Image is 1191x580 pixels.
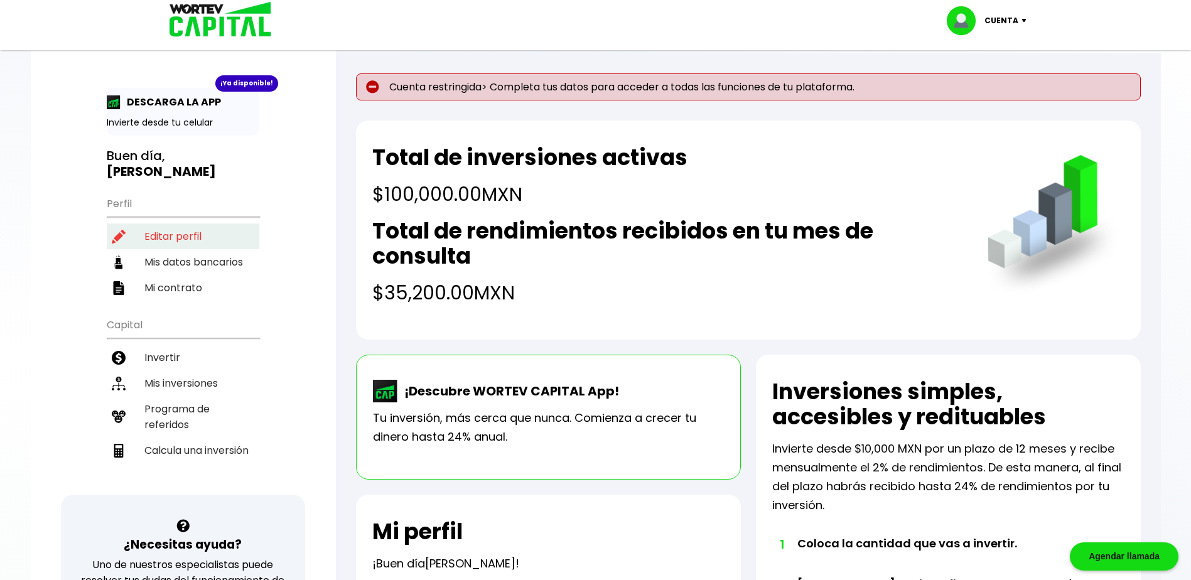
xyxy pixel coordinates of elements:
[107,370,259,396] a: Mis inversiones
[112,377,126,390] img: inversiones-icon.6695dc30.svg
[398,382,619,400] p: ¡Descubre WORTEV CAPITAL App!
[107,148,259,180] h3: Buen día,
[356,73,1141,100] p: Cuenta restringida> Completa tus datos para acceder a todas las funciones de tu plataforma.
[107,163,216,180] b: [PERSON_NAME]
[107,438,259,463] a: Calcula una inversión
[772,439,1124,515] p: Invierte desde $10,000 MXN por un plazo de 12 meses y recibe mensualmente el 2% de rendimientos. ...
[372,554,519,573] p: ¡Buen día !
[107,190,259,301] ul: Perfil
[112,444,126,458] img: calculadora-icon.17d418c4.svg
[947,6,984,35] img: profile-image
[373,409,724,446] p: Tu inversión, más cerca que nunca. Comienza a crecer tu dinero hasta 24% anual.
[982,155,1124,298] img: grafica.516fef24.png
[112,281,126,295] img: contrato-icon.f2db500c.svg
[107,275,259,301] a: Mi contrato
[107,249,259,275] a: Mis datos bancarios
[373,380,398,402] img: wortev-capital-app-icon
[984,11,1018,30] p: Cuenta
[124,535,242,554] h3: ¿Necesitas ayuda?
[1018,19,1035,23] img: icon-down
[112,230,126,244] img: editar-icon.952d3147.svg
[797,535,1089,576] li: Coloca la cantidad que vas a invertir.
[121,94,221,110] p: DESCARGA LA APP
[107,95,121,109] img: app-icon
[425,556,515,571] span: [PERSON_NAME]
[772,379,1124,429] h2: Inversiones simples, accesibles y redituables
[107,345,259,370] a: Invertir
[372,218,962,269] h2: Total de rendimientos recibidos en tu mes de consulta
[1070,542,1178,571] div: Agendar llamada
[107,116,259,129] p: Invierte desde tu celular
[112,255,126,269] img: datos-icon.10cf9172.svg
[372,279,962,307] h4: $35,200.00 MXN
[372,145,687,170] h2: Total de inversiones activas
[107,311,259,495] ul: Capital
[107,223,259,249] a: Editar perfil
[215,75,278,92] div: ¡Ya disponible!
[372,519,463,544] h2: Mi perfil
[779,535,785,554] span: 1
[107,396,259,438] a: Programa de referidos
[112,351,126,365] img: invertir-icon.b3b967d7.svg
[366,80,379,94] img: error-circle.027baa21.svg
[112,410,126,424] img: recomiendanos-icon.9b8e9327.svg
[372,180,687,208] h4: $100,000.00 MXN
